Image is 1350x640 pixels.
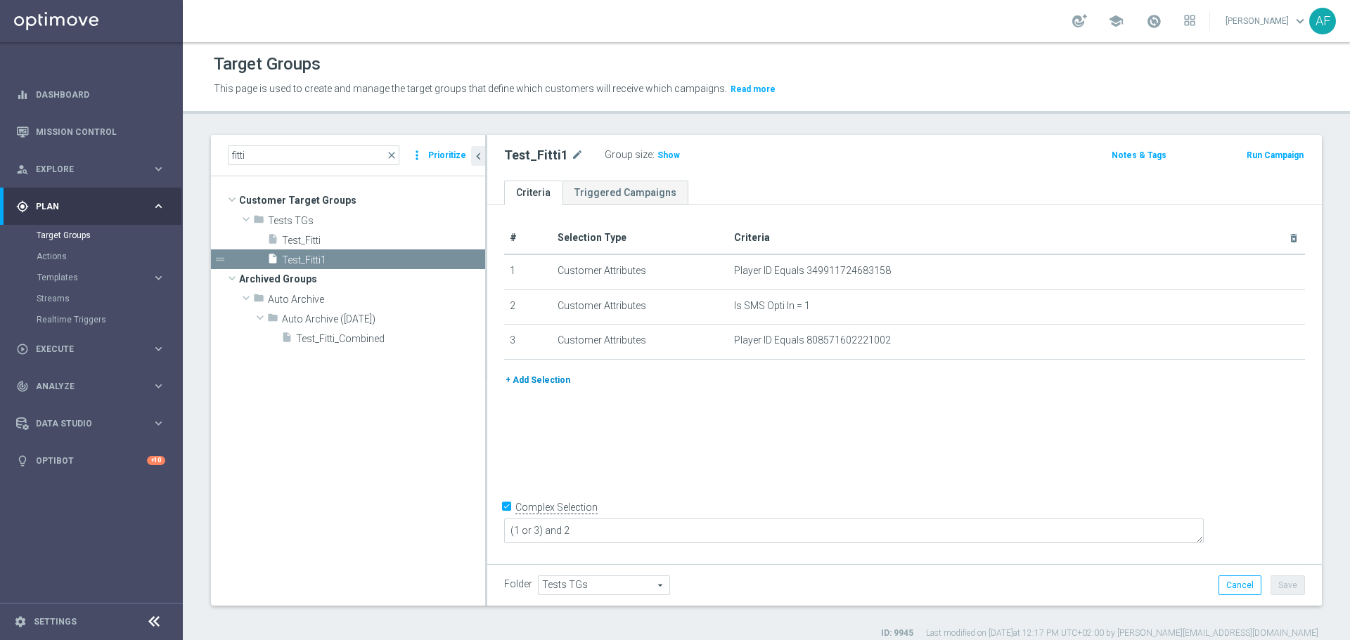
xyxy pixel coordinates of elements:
[152,379,165,393] i: keyboard_arrow_right
[34,618,77,626] a: Settings
[152,271,165,285] i: keyboard_arrow_right
[926,627,1318,639] label: Last modified on [DATE] at 12:17 PM UTC+02:00 by [PERSON_NAME][EMAIL_ADDRESS][DOMAIN_NAME]
[16,343,29,355] i: play_circle_outline
[1271,575,1305,595] button: Save
[15,418,166,429] button: Data Studio keyboard_arrow_right
[267,233,278,249] i: insert_drive_file
[652,149,655,161] label: :
[1224,11,1309,32] a: [PERSON_NAME]keyboard_arrow_down
[410,145,424,165] i: more_vert
[657,150,680,160] span: Show
[504,325,552,360] td: 3
[562,181,688,205] a: Triggered Campaigns
[504,147,568,164] h2: Test_Fitti1
[734,300,810,312] span: Is SMS Opti In = 1
[36,419,152,428] span: Data Studio
[504,222,552,254] th: #
[15,164,166,175] button: person_search Explore keyboard_arrow_right
[36,165,152,174] span: Explore
[16,442,165,479] div: Optibot
[734,334,891,346] span: Player ID Equals 808571602221002
[147,456,165,465] div: +10
[734,265,891,277] span: Player ID Equals 349911724683158
[729,81,777,97] button: Read more
[1110,148,1168,163] button: Notes & Tags
[152,162,165,176] i: keyboard_arrow_right
[268,215,485,227] span: Tests TGs
[16,113,165,150] div: Mission Control
[605,149,652,161] label: Group size
[16,343,152,355] div: Execute
[1292,13,1308,29] span: keyboard_arrow_down
[15,381,166,392] button: track_changes Analyze keyboard_arrow_right
[36,442,147,479] a: Optibot
[37,230,146,241] a: Target Groups
[16,89,29,101] i: equalizer
[16,455,29,467] i: lightbulb
[15,89,166,100] button: equalizer Dashboard
[14,615,27,628] i: settings
[37,309,181,330] div: Realtime Triggers
[282,254,485,266] span: Test_Fitti1
[37,251,146,262] a: Actions
[37,272,166,283] button: Templates keyboard_arrow_right
[1245,148,1305,163] button: Run Campaign
[37,288,181,309] div: Streams
[253,214,264,230] i: folder
[37,273,152,282] div: Templates
[504,372,572,388] button: + Add Selection
[881,627,913,639] label: ID: 9945
[16,417,152,430] div: Data Studio
[472,150,485,163] i: chevron_left
[282,235,485,247] span: Test_Fitti
[571,147,584,164] i: mode_edit
[16,76,165,113] div: Dashboard
[1219,575,1261,595] button: Cancel
[36,202,152,211] span: Plan
[504,181,562,205] a: Criteria
[1288,233,1299,244] i: delete_forever
[1309,8,1336,34] div: AF
[214,54,321,74] h1: Target Groups
[16,200,152,213] div: Plan
[37,314,146,325] a: Realtime Triggers
[152,200,165,213] i: keyboard_arrow_right
[36,345,152,353] span: Execute
[16,200,29,213] i: gps_fixed
[15,126,166,138] button: Mission Control
[15,201,166,212] button: gps_fixed Plan keyboard_arrow_right
[253,292,264,308] i: folder
[552,254,728,289] td: Customer Attributes
[152,342,165,355] i: keyboard_arrow_right
[16,163,29,176] i: person_search
[552,325,728,360] td: Customer Attributes
[152,417,165,430] i: keyboard_arrow_right
[214,83,727,94] span: This page is used to create and manage the target groups that define which customers will receive...
[734,232,770,243] span: Criteria
[36,76,165,113] a: Dashboard
[471,146,485,166] button: chevron_left
[268,294,485,306] span: Auto Archive
[15,344,166,355] button: play_circle_outline Execute keyboard_arrow_right
[282,313,485,325] span: Auto Archive (2024-12-15)
[239,269,485,289] span: Archived Groups
[36,382,152,391] span: Analyze
[15,455,166,466] button: lightbulb Optibot +10
[426,146,468,165] button: Prioritize
[37,267,181,288] div: Templates
[239,190,485,210] span: Customer Target Groups
[37,246,181,267] div: Actions
[515,501,598,514] label: Complex Selection
[16,380,152,393] div: Analyze
[386,150,397,161] span: close
[228,145,399,165] input: Quick find group or folder
[16,380,29,393] i: track_changes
